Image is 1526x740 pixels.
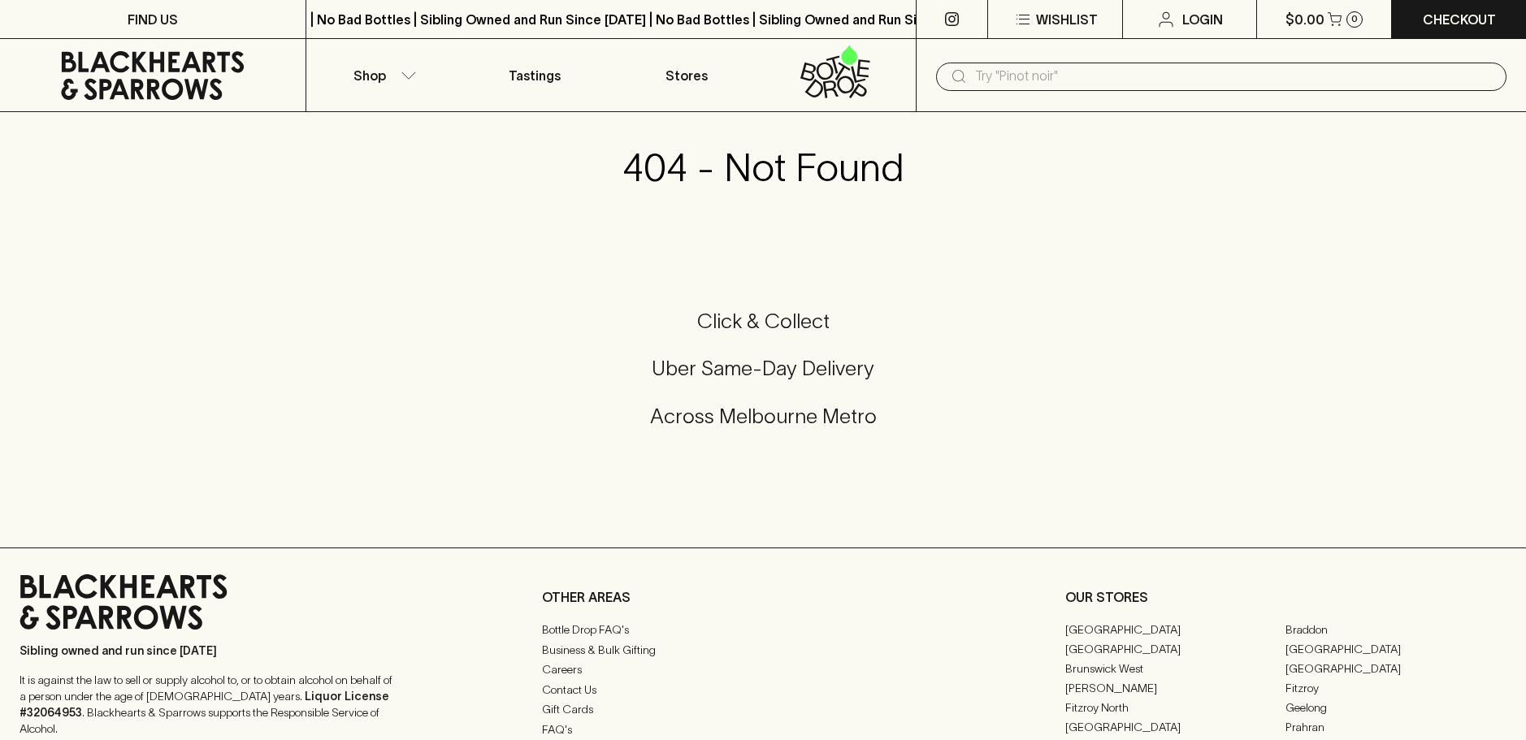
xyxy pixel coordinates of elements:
[1285,659,1506,678] a: [GEOGRAPHIC_DATA]
[306,39,459,111] button: Shop
[1065,587,1506,607] p: OUR STORES
[1285,10,1324,29] p: $0.00
[509,66,561,85] p: Tastings
[1285,717,1506,737] a: Prahran
[542,700,983,720] a: Gift Cards
[622,145,904,190] h3: 404 - Not Found
[1065,717,1286,737] a: [GEOGRAPHIC_DATA]
[1036,10,1098,29] p: Wishlist
[20,243,1506,515] div: Call to action block
[665,66,708,85] p: Stores
[20,355,1506,382] h5: Uber Same-Day Delivery
[20,643,393,659] p: Sibling owned and run since [DATE]
[1065,698,1286,717] a: Fitzroy North
[611,39,764,111] a: Stores
[1065,620,1286,639] a: [GEOGRAPHIC_DATA]
[542,720,983,739] a: FAQ's
[1285,620,1506,639] a: Braddon
[1065,678,1286,698] a: [PERSON_NAME]
[542,640,983,660] a: Business & Bulk Gifting
[1351,15,1358,24] p: 0
[542,660,983,680] a: Careers
[975,63,1493,89] input: Try "Pinot noir"
[458,39,611,111] a: Tastings
[1065,639,1286,659] a: [GEOGRAPHIC_DATA]
[20,308,1506,335] h5: Click & Collect
[353,66,386,85] p: Shop
[20,403,1506,430] h5: Across Melbourne Metro
[1065,659,1286,678] a: Brunswick West
[542,621,983,640] a: Bottle Drop FAQ's
[1285,698,1506,717] a: Geelong
[542,587,983,607] p: OTHER AREAS
[1285,678,1506,698] a: Fitzroy
[542,680,983,699] a: Contact Us
[1182,10,1223,29] p: Login
[1285,639,1506,659] a: [GEOGRAPHIC_DATA]
[1423,10,1496,29] p: Checkout
[128,10,178,29] p: FIND US
[20,672,393,737] p: It is against the law to sell or supply alcohol to, or to obtain alcohol on behalf of a person un...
